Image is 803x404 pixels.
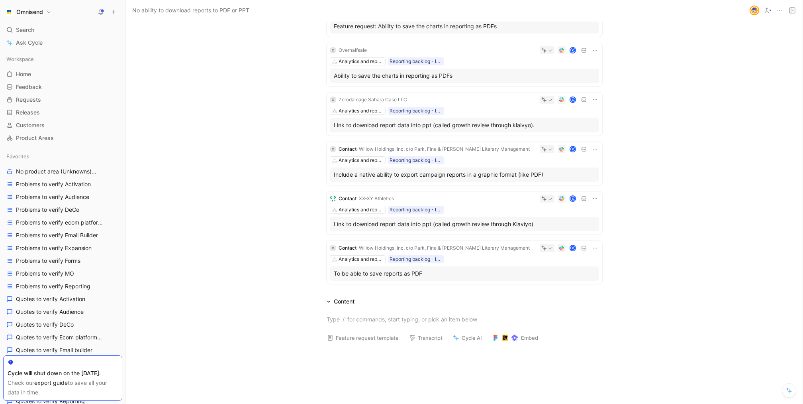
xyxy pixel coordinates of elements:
[16,38,43,47] span: Ask Cycle
[339,156,383,164] div: Analytics and reports
[16,108,40,116] span: Releases
[390,156,442,164] div: Reporting backlog - Import 2 [DATE] 15:05
[3,106,122,118] a: Releases
[323,332,402,343] button: Feature request template
[334,120,595,130] div: Link to download report data into ppt (called growth review through klaivyo).
[334,297,354,306] div: Content
[132,6,249,15] span: No ability to download reports to PDF or PPT
[16,270,74,278] span: Problems to verify MO
[3,229,122,241] a: Problems to verify Email Builder
[339,245,356,251] span: Contact
[339,57,383,65] div: Analytics and reports
[3,331,122,343] a: Quotes to verify Ecom platformsOther
[16,121,45,129] span: Customers
[16,282,90,290] span: Problems to verify Reporting
[3,150,122,162] div: Favorites
[16,25,34,35] span: Search
[16,168,102,176] span: No product area (Unknowns)
[390,57,442,65] div: Reporting backlog - Import 4 [DATE] 15:26
[3,119,122,131] a: Customers
[390,206,442,214] div: Reporting backlog - Import 4 [DATE] 15:26
[339,46,367,54] div: Overhalfsale
[339,146,356,152] span: Contact
[16,257,80,265] span: Problems to verify Forms
[334,71,595,81] div: Ability to save the charts in reporting as PDFs
[16,70,31,78] span: Home
[16,219,104,227] span: Problems to verify ecom platforms
[8,369,118,378] div: Cycle will shut down on the [DATE].
[750,6,758,14] img: avatar
[34,379,68,386] a: export guide
[570,246,575,251] div: K
[3,344,122,356] a: Quotes to verify Email builder
[16,308,84,316] span: Quotes to verify Audience
[16,295,85,303] span: Quotes to verify Activation
[16,231,98,239] span: Problems to verify Email Builder
[16,83,42,91] span: Feedback
[3,81,122,93] a: Feedback
[3,24,122,36] div: Search
[570,147,575,152] div: K
[339,195,356,201] span: Contact
[390,107,442,115] div: Reporting backlog - Import 4 [DATE] 15:26
[334,219,595,229] div: Link to download report data into ppt (called growth review through Klaviyo)
[570,196,575,201] div: K
[16,333,104,342] span: Quotes to verify Ecom platforms
[16,8,43,16] h1: Omnisend
[405,332,446,343] button: Transcript
[356,195,394,201] span: · XX-XY Athletics
[356,146,530,152] span: · Willow Holdings, Inc. c/o Park, Fine & [PERSON_NAME] Literary Management
[3,255,122,267] a: Problems to verify Forms
[330,195,336,202] img: logo
[6,55,34,63] span: Workspace
[3,166,122,177] a: No product area (Unknowns)Other
[16,206,79,214] span: Problems to verify DeCo
[103,335,116,341] span: Other
[339,206,383,214] div: Analytics and reports
[339,107,383,115] div: Analytics and reports
[334,22,595,31] div: Feature request: Ability to save the charts in reporting as PDFs
[3,242,122,254] a: Problems to verify Expansion
[449,332,486,343] button: Cycle AI
[570,97,575,102] div: K
[3,53,122,65] div: Workspace
[16,193,89,201] span: Problems to verify Audience
[3,319,122,331] a: Quotes to verify DeCo
[16,244,92,252] span: Problems to verify Expansion
[330,146,336,152] div: C
[6,152,29,160] span: Favorites
[16,134,54,142] span: Product Areas
[330,47,336,53] div: C
[489,332,542,343] button: Embed
[16,96,41,104] span: Requests
[330,97,336,103] div: C
[3,94,122,106] a: Requests
[16,180,91,188] span: Problems to verify Activation
[339,96,407,104] div: Zerodamage Sahara Case LLC
[3,178,122,190] a: Problems to verify Activation
[570,48,575,53] div: K
[5,8,13,16] img: Omnisend
[3,280,122,292] a: Problems to verify Reporting
[16,321,74,329] span: Quotes to verify DeCo
[323,297,358,306] div: Content
[95,169,107,175] span: Other
[330,245,336,251] div: C
[3,204,122,216] a: Problems to verify DeCo
[3,6,53,18] button: OmnisendOmnisend
[390,255,442,263] div: Reporting backlog - Import 2 [DATE] 15:05
[16,346,92,354] span: Quotes to verify Email builder
[3,217,122,229] a: Problems to verify ecom platforms
[3,132,122,144] a: Product Areas
[339,255,383,263] div: Analytics and reports
[3,268,122,280] a: Problems to verify MO
[3,293,122,305] a: Quotes to verify Activation
[356,245,530,251] span: · Willow Holdings, Inc. c/o Park, Fine & [PERSON_NAME] Literary Management
[3,191,122,203] a: Problems to verify Audience
[334,170,595,179] div: Include a native ability to export campaign reports in a graphic format (like PDF)
[3,68,122,80] a: Home
[3,306,122,318] a: Quotes to verify Audience
[3,37,122,49] a: Ask Cycle
[8,378,118,397] div: Check our to save all your data in time.
[334,269,595,278] div: To be able to save reports as PDF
